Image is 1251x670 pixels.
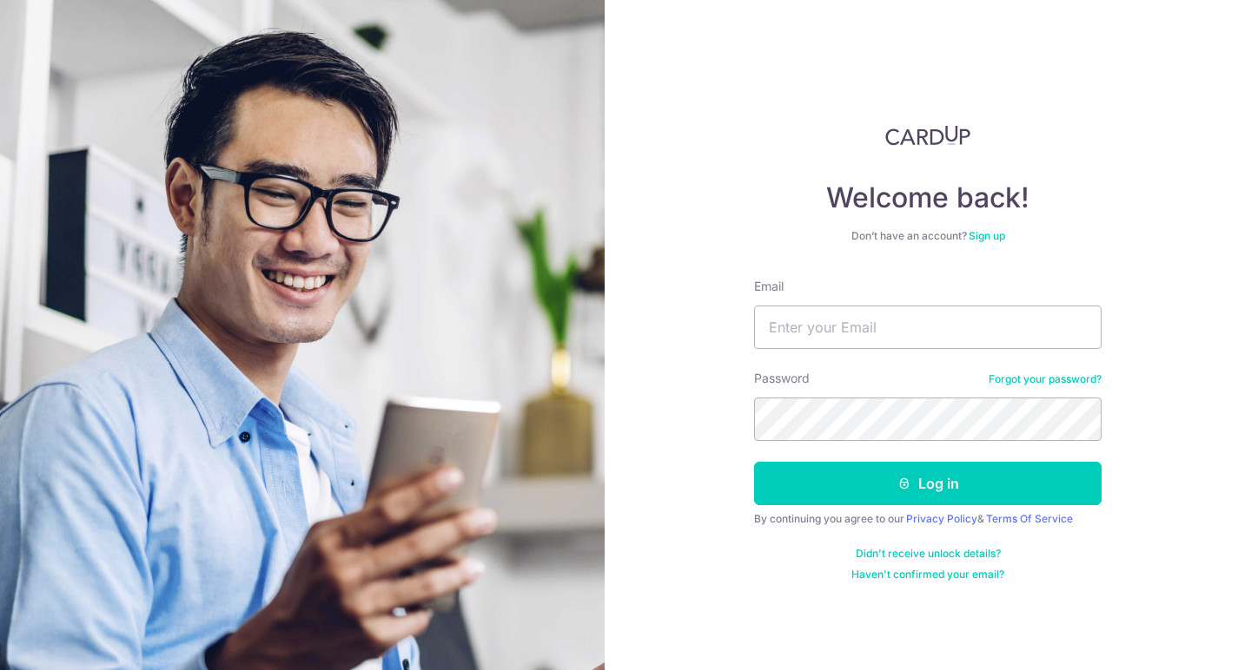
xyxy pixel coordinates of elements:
[754,305,1102,349] input: Enter your Email
[754,462,1102,505] button: Log in
[885,125,970,146] img: CardUp Logo
[754,229,1102,243] div: Don’t have an account?
[986,512,1073,525] a: Terms Of Service
[754,278,784,295] label: Email
[754,512,1102,526] div: By continuing you agree to our &
[989,372,1102,386] a: Forgot your password?
[969,229,1005,242] a: Sign up
[851,568,1004,581] a: Haven't confirmed your email?
[754,370,810,387] label: Password
[856,547,1001,561] a: Didn't receive unlock details?
[754,181,1102,215] h4: Welcome back!
[906,512,977,525] a: Privacy Policy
